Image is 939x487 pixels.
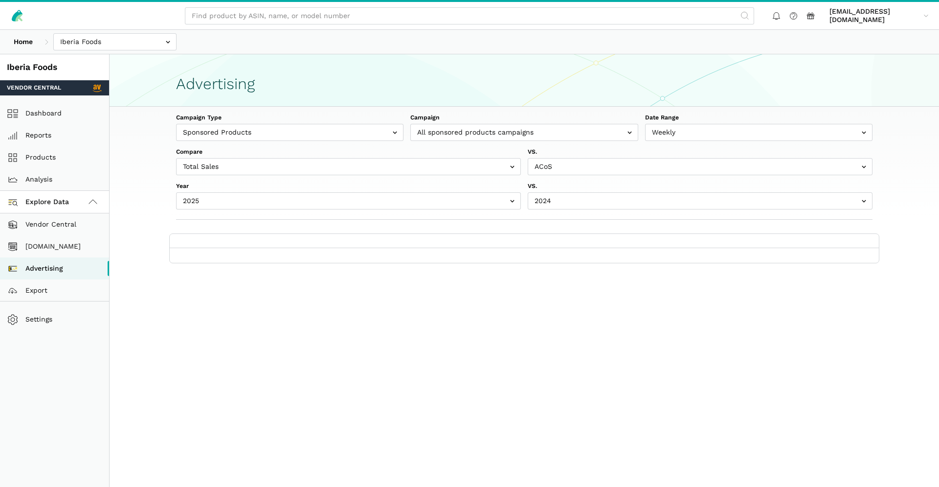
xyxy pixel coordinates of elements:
[176,158,521,175] input: Total Sales
[176,124,403,141] input: Sponsored Products
[176,182,521,191] label: Year
[7,33,40,50] a: Home
[10,196,69,208] span: Explore Data
[829,7,920,24] span: [EMAIL_ADDRESS][DOMAIN_NAME]
[528,158,872,175] input: ACoS
[176,75,872,93] h1: Advertising
[176,192,521,209] input: 2025
[7,84,61,93] span: Vendor Central
[528,148,872,157] label: VS.
[645,124,872,141] input: Weekly
[53,33,177,50] input: Iberia Foods
[185,7,754,24] input: Find product by ASIN, name, or model number
[410,124,638,141] input: All sponsored products campaigns
[176,114,403,122] label: Campaign Type
[528,182,872,191] label: VS.
[528,192,872,209] input: 2024
[410,114,638,122] label: Campaign
[7,61,102,73] div: Iberia Foods
[176,148,521,157] label: Compare
[645,114,872,122] label: Date Range
[826,5,932,26] a: [EMAIL_ADDRESS][DOMAIN_NAME]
